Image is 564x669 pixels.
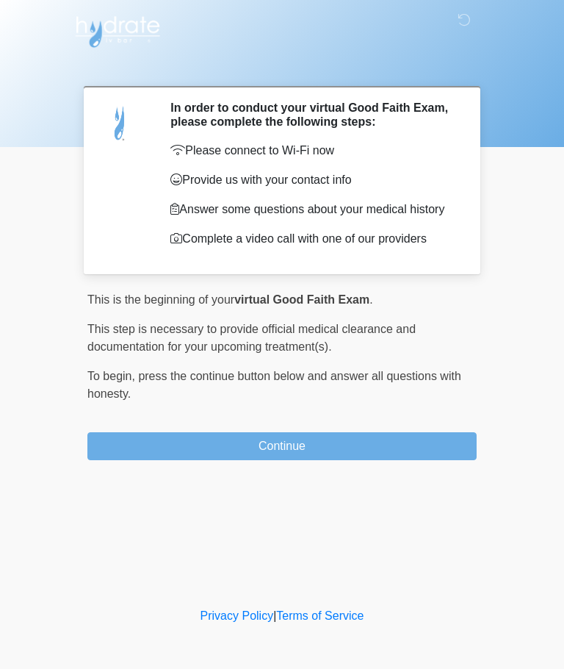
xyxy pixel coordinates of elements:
[170,101,455,129] h2: In order to conduct your virtual Good Faith Exam, please complete the following steps:
[87,370,138,382] span: To begin,
[200,609,274,622] a: Privacy Policy
[234,293,369,306] strong: virtual Good Faith Exam
[73,11,162,49] img: Hydrate IV Bar - Arcadia Logo
[87,432,477,460] button: Continue
[87,323,416,353] span: This step is necessary to provide official medical clearance and documentation for your upcoming ...
[76,53,488,80] h1: ‎ ‎ ‎ ‎
[273,609,276,622] a: |
[170,171,455,189] p: Provide us with your contact info
[170,201,455,218] p: Answer some questions about your medical history
[98,101,142,145] img: Agent Avatar
[369,293,372,306] span: .
[87,370,461,400] span: press the continue button below and answer all questions with honesty.
[170,230,455,248] p: Complete a video call with one of our providers
[170,142,455,160] p: Please connect to Wi-Fi now
[87,293,234,306] span: This is the beginning of your
[276,609,364,622] a: Terms of Service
